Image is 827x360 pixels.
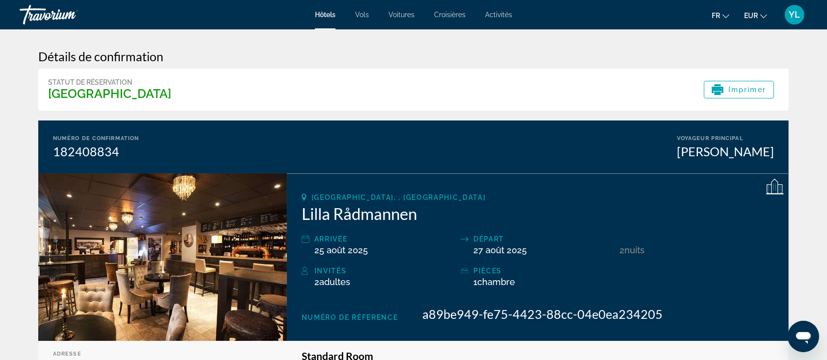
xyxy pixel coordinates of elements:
div: Statut de réservation [48,78,171,86]
a: Vols [355,11,369,19]
span: 25 août 2025 [314,245,368,255]
span: a89be949-fe75-4423-88cc-04e0ea234205 [423,307,663,321]
a: Activités [485,11,512,19]
button: Imprimer [704,81,774,98]
span: nuits [625,245,645,255]
h3: [GEOGRAPHIC_DATA] [48,86,171,101]
a: Hôtels [315,11,336,19]
div: [PERSON_NAME] [677,144,774,159]
div: Numéro de confirmation [53,135,139,142]
button: Change language [712,8,729,23]
span: 27 août 2025 [473,245,527,255]
span: fr [712,12,720,20]
div: Voyageur principal [677,135,774,142]
div: Adresse [53,351,272,357]
span: Numéro de réference [302,313,398,321]
span: [GEOGRAPHIC_DATA], , [GEOGRAPHIC_DATA] [311,193,486,201]
span: 2 [620,245,625,255]
div: pièces [473,265,615,277]
button: User Menu [782,4,807,25]
h2: Lilla Rådmannen [302,204,774,223]
span: 2 [314,277,350,287]
iframe: Bouton de lancement de la fenêtre de messagerie [788,321,819,352]
span: EUR [744,12,758,20]
a: Travorium [20,2,118,27]
button: Change currency [744,8,767,23]
span: Imprimer [728,86,766,94]
h3: Détails de confirmation [38,49,789,64]
a: Croisières [434,11,465,19]
span: Adultes [319,277,350,287]
span: 1 [473,277,515,287]
div: 182408834 [53,144,139,159]
span: YL [789,10,801,20]
div: Arrivée [314,233,456,245]
div: Invités [314,265,456,277]
span: Chambre [477,277,515,287]
a: Voitures [388,11,414,19]
div: Départ [473,233,615,245]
